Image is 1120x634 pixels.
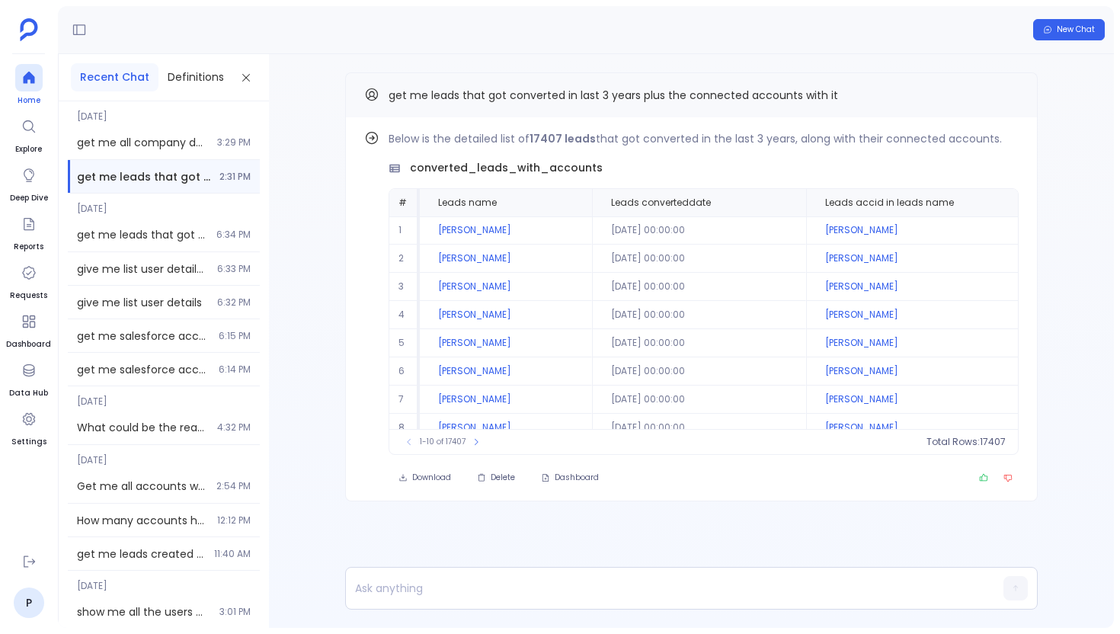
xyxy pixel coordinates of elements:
[592,386,806,414] td: [DATE] 00:00:00
[420,329,592,357] td: [PERSON_NAME]
[216,480,251,492] span: 2:54 PM
[926,130,1019,152] button: Find out how
[219,330,251,342] span: 6:15 PM
[806,386,1049,414] td: [PERSON_NAME]
[980,436,1006,448] span: 17407
[592,301,806,329] td: [DATE] 00:00:00
[217,136,251,149] span: 3:29 PM
[420,414,592,442] td: [PERSON_NAME]
[77,479,207,494] span: Get me all accounts where csm is Sean
[77,227,207,242] span: get me leads that got converted in last 3 years plus the connected accounts with it
[216,229,251,241] span: 6:34 PM
[389,357,420,386] td: 6
[389,245,420,273] td: 2
[410,160,603,176] span: converted_leads_with_accounts
[219,171,251,183] span: 2:31 PM
[592,414,806,442] td: [DATE] 00:00:00
[806,216,1049,245] td: [PERSON_NAME]
[389,273,420,301] td: 3
[398,196,407,209] span: #
[71,63,158,91] button: Recent Chat
[806,357,1049,386] td: [PERSON_NAME]
[20,18,38,41] img: petavue logo
[1057,24,1095,35] span: New Chat
[592,245,806,273] td: [DATE] 00:00:00
[77,295,208,310] span: give me list user details
[806,329,1049,357] td: [PERSON_NAME]
[491,472,515,483] span: Delete
[217,296,251,309] span: 6:32 PM
[68,571,260,592] span: [DATE]
[389,467,461,488] button: Download
[14,210,43,253] a: Reports
[214,548,251,560] span: 11:40 AM
[389,130,1019,148] p: Below is the detailed list of that got converted in the last 3 years, along with their connected ...
[68,445,260,466] span: [DATE]
[611,197,711,209] span: Leads converteddate
[389,386,420,414] td: 7
[10,290,47,302] span: Requests
[15,64,43,107] a: Home
[9,387,48,399] span: Data Hub
[420,386,592,414] td: [PERSON_NAME]
[15,94,43,107] span: Home
[15,113,43,155] a: Explore
[77,328,210,344] span: get me salesforce accounts when it is last updated and salesforce users account details
[420,357,592,386] td: [PERSON_NAME]
[806,245,1049,273] td: [PERSON_NAME]
[10,259,47,302] a: Requests
[1033,19,1105,40] button: New Chat
[6,338,51,351] span: Dashboard
[14,241,43,253] span: Reports
[592,357,806,386] td: [DATE] 00:00:00
[806,301,1049,329] td: [PERSON_NAME]
[158,63,233,91] button: Definitions
[77,604,210,620] span: show me all the users with billing city in Florida
[217,421,251,434] span: 4:32 PM
[531,467,609,488] button: Dashboard
[936,135,995,147] span: Find out how
[592,216,806,245] td: [DATE] 00:00:00
[68,386,260,408] span: [DATE]
[420,436,466,448] span: 1-10 of 17407
[1000,85,1019,104] button: Copy
[14,588,44,618] a: P
[389,414,420,442] td: 8
[77,362,210,377] span: get me salesforce accounts when it is last updated
[77,261,208,277] span: give me list user details from salesforce accounts
[420,273,592,301] td: [PERSON_NAME]
[6,308,51,351] a: Dashboard
[217,263,251,275] span: 6:33 PM
[555,472,599,483] span: Dashboard
[11,436,46,448] span: Settings
[825,197,954,209] span: Leads accid in leads name
[412,472,451,483] span: Download
[438,197,497,209] span: Leads name
[219,363,251,376] span: 6:14 PM
[15,143,43,155] span: Explore
[530,131,596,146] strong: 17407 leads
[420,301,592,329] td: [PERSON_NAME]
[389,88,838,103] span: get me leads that got converted in last 3 years plus the connected accounts with it
[11,405,46,448] a: Settings
[9,357,48,399] a: Data Hub
[420,245,592,273] td: [PERSON_NAME]
[217,514,251,527] span: 12:12 PM
[389,301,420,329] td: 4
[926,436,980,448] span: Total Rows:
[592,273,806,301] td: [DATE] 00:00:00
[77,135,208,150] span: get me all company details
[68,194,260,215] span: [DATE]
[10,192,48,204] span: Deep Dive
[68,101,260,123] span: [DATE]
[420,216,592,245] td: [PERSON_NAME]
[389,329,420,357] td: 5
[806,414,1049,442] td: [PERSON_NAME]
[77,513,208,528] span: How many accounts have atleast one open opportunity?
[592,329,806,357] td: [DATE] 00:00:00
[219,606,251,618] span: 3:01 PM
[77,169,210,184] span: get me leads that got converted in last 3 years plus the connected accounts with it
[467,467,525,488] button: Delete
[77,420,208,435] span: What could be the reasons few accounts do not have contacts attached to it?
[806,273,1049,301] td: [PERSON_NAME]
